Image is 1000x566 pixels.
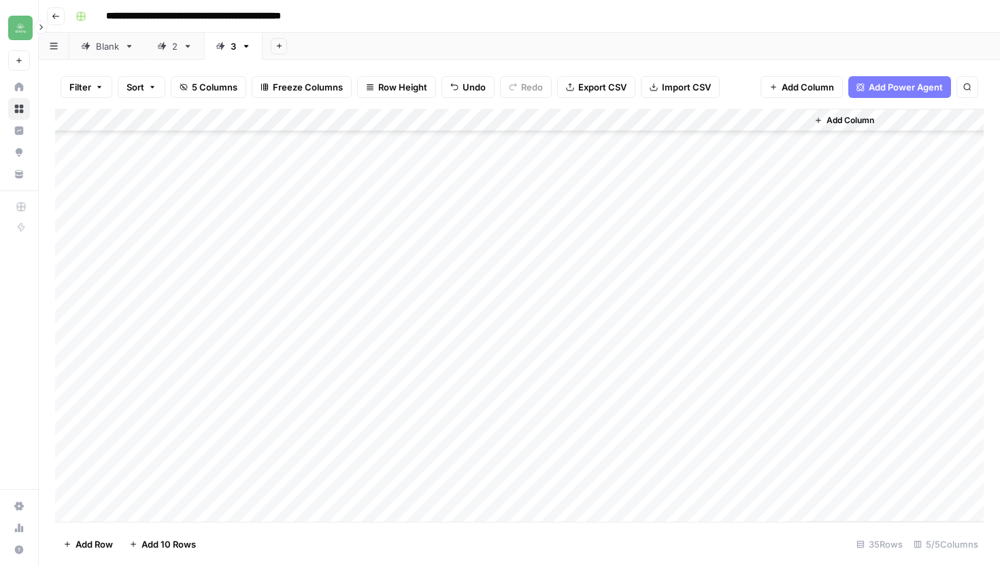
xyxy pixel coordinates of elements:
button: Add Row [55,533,121,555]
a: Blank [69,33,146,60]
button: Undo [441,76,495,98]
a: Opportunities [8,141,30,163]
span: Undo [463,80,486,94]
span: Add 10 Rows [141,537,196,551]
a: 3 [204,33,263,60]
span: Sort [127,80,144,94]
div: 35 Rows [851,533,908,555]
span: Add Column [782,80,834,94]
span: Add Column [827,114,874,127]
button: 5 Columns [171,76,246,98]
button: Add Power Agent [848,76,951,98]
button: Add 10 Rows [121,533,204,555]
button: Workspace: Distru [8,11,30,45]
span: Import CSV [662,80,711,94]
a: Your Data [8,163,30,185]
button: Sort [118,76,165,98]
a: Settings [8,495,30,517]
button: Add Column [761,76,843,98]
span: Filter [69,80,91,94]
button: Add Column [809,112,880,129]
button: Help + Support [8,539,30,561]
a: Insights [8,120,30,141]
div: 3 [231,39,236,53]
span: Redo [521,80,543,94]
button: Freeze Columns [252,76,352,98]
a: 2 [146,33,204,60]
button: Filter [61,76,112,98]
a: Browse [8,98,30,120]
span: Row Height [378,80,427,94]
span: Add Row [76,537,113,551]
span: Export CSV [578,80,627,94]
button: Import CSV [641,76,720,98]
span: Add Power Agent [869,80,943,94]
div: Blank [96,39,119,53]
div: 5/5 Columns [908,533,984,555]
a: Home [8,76,30,98]
span: Freeze Columns [273,80,343,94]
button: Redo [500,76,552,98]
a: Usage [8,517,30,539]
button: Row Height [357,76,436,98]
span: 5 Columns [192,80,237,94]
button: Export CSV [557,76,635,98]
img: Distru Logo [8,16,33,40]
div: 2 [172,39,178,53]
